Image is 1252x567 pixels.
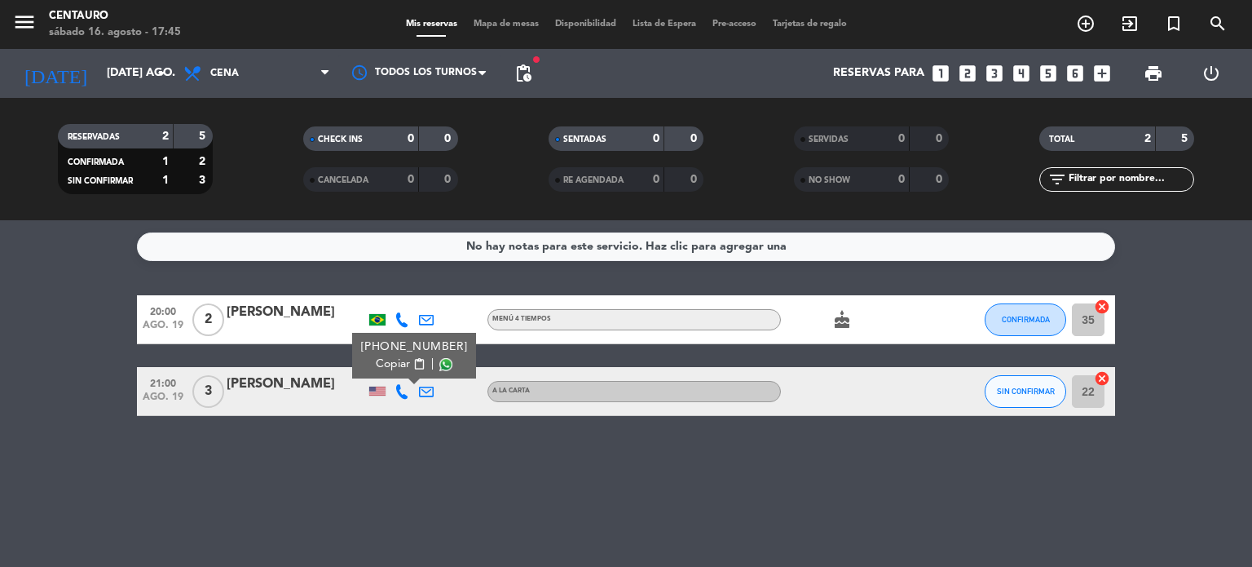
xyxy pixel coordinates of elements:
button: Copiarcontent_paste [376,356,425,373]
span: SIN CONFIRMAR [997,387,1055,396]
strong: 3 [199,175,209,186]
i: filter_list [1047,170,1067,189]
strong: 0 [444,174,454,185]
span: Cena [210,68,239,79]
i: looks_5 [1038,63,1059,84]
button: SIN CONFIRMAR [985,375,1066,408]
span: Copiar [376,356,410,373]
strong: 0 [690,133,700,144]
span: SIN CONFIRMAR [68,177,133,185]
div: [PERSON_NAME] [227,374,365,395]
i: looks_3 [984,63,1005,84]
strong: 0 [898,174,905,185]
strong: 5 [1181,133,1191,144]
i: looks_two [957,63,978,84]
span: SERVIDAS [809,135,849,144]
span: Reservas para [833,67,924,80]
span: 2 [192,303,224,336]
div: Centauro [49,8,181,24]
strong: 0 [408,133,414,144]
span: MENÚ 4 TIEMPOS [492,316,551,322]
span: fiber_manual_record [531,55,541,64]
strong: 0 [653,174,659,185]
span: Disponibilidad [547,20,624,29]
span: Pre-acceso [704,20,765,29]
i: add_circle_outline [1076,14,1095,33]
span: 20:00 [143,301,183,320]
div: LOG OUT [1182,49,1240,98]
i: looks_6 [1065,63,1086,84]
strong: 1 [162,156,169,167]
span: CONFIRMADA [68,158,124,166]
div: [PERSON_NAME] [227,302,365,323]
i: cancel [1094,299,1110,315]
strong: 2 [162,131,169,142]
i: looks_one [930,63,951,84]
strong: 0 [936,133,946,144]
span: ago. 19 [143,392,183,410]
strong: 0 [653,133,659,144]
i: search [1208,14,1228,33]
span: 3 [192,375,224,408]
span: RE AGENDADA [563,176,624,184]
strong: 0 [936,174,946,185]
span: Tarjetas de regalo [765,20,855,29]
div: sábado 16. agosto - 17:45 [49,24,181,41]
span: CHECK INS [318,135,363,144]
span: Mapa de mesas [465,20,547,29]
span: Mis reservas [398,20,465,29]
span: 21:00 [143,373,183,392]
button: CONFIRMADA [985,303,1066,336]
input: Filtrar por nombre... [1067,171,1193,188]
i: looks_4 [1011,63,1032,84]
i: cake [832,310,852,330]
span: content_paste [413,358,425,370]
i: power_settings_new [1201,64,1221,83]
strong: 0 [898,133,905,144]
span: print [1144,64,1163,83]
div: [PHONE_NUMBER] [361,339,468,356]
span: TOTAL [1049,135,1074,144]
span: RESERVADAS [68,133,120,141]
i: exit_to_app [1120,14,1140,33]
span: pending_actions [514,64,533,83]
span: A LA CARTA [492,388,530,394]
span: ago. 19 [143,320,183,339]
span: NO SHOW [809,176,850,184]
div: No hay notas para este servicio. Haz clic para agregar una [466,237,787,256]
span: CONFIRMADA [1002,315,1050,324]
button: menu [12,10,37,40]
i: arrow_drop_down [152,64,171,83]
i: add_box [1091,63,1113,84]
i: menu [12,10,37,34]
span: CANCELADA [318,176,368,184]
strong: 0 [690,174,700,185]
i: cancel [1094,370,1110,387]
strong: 1 [162,175,169,186]
strong: 0 [444,133,454,144]
strong: 5 [199,131,209,142]
strong: 0 [408,174,414,185]
i: [DATE] [12,55,99,91]
strong: 2 [1144,133,1151,144]
span: Lista de Espera [624,20,704,29]
span: SENTADAS [563,135,606,144]
span: | [431,356,434,373]
strong: 2 [199,156,209,167]
i: turned_in_not [1164,14,1184,33]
